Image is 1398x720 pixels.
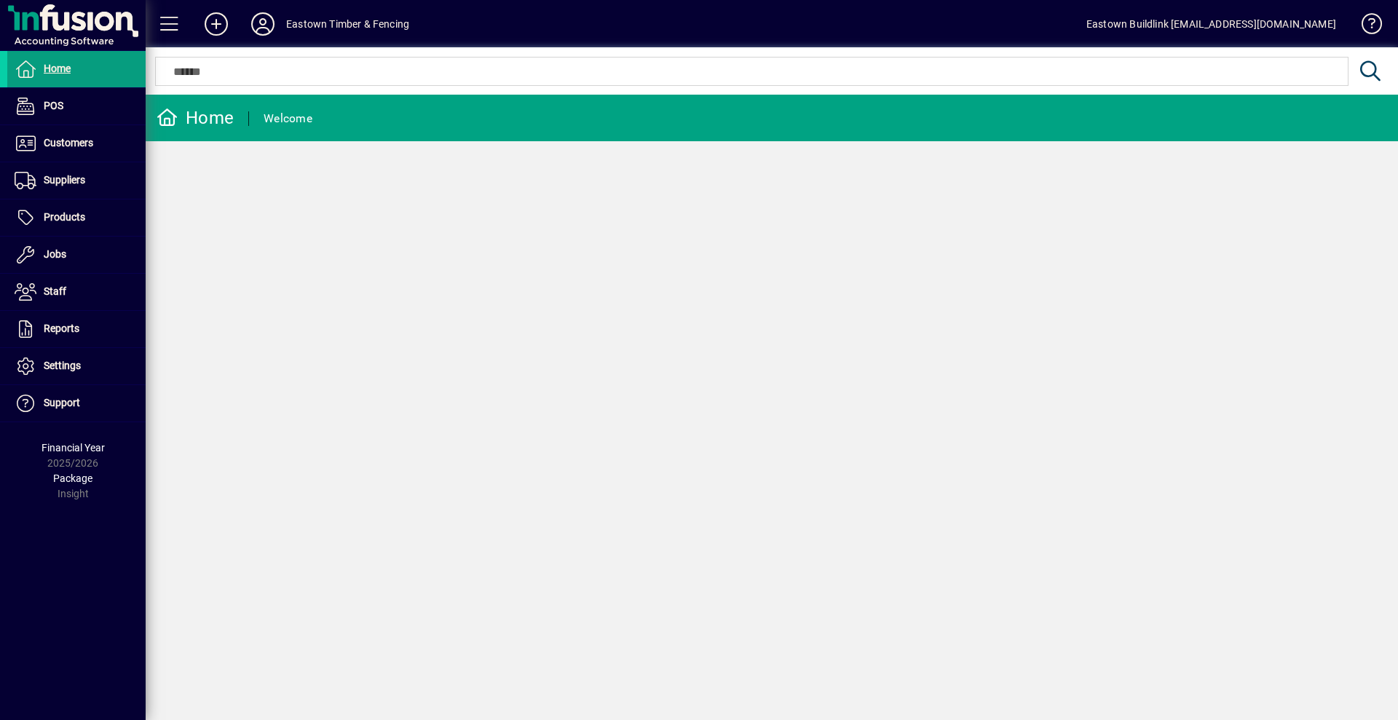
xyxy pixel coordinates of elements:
[7,88,146,124] a: POS
[7,385,146,422] a: Support
[7,125,146,162] a: Customers
[44,211,85,223] span: Products
[44,174,85,186] span: Suppliers
[193,11,240,37] button: Add
[44,248,66,260] span: Jobs
[1351,3,1380,50] a: Knowledge Base
[44,137,93,149] span: Customers
[44,63,71,74] span: Home
[42,442,105,454] span: Financial Year
[44,285,66,297] span: Staff
[44,397,80,408] span: Support
[157,106,234,130] div: Home
[7,237,146,273] a: Jobs
[1086,12,1336,36] div: Eastown Buildlink [EMAIL_ADDRESS][DOMAIN_NAME]
[7,311,146,347] a: Reports
[7,199,146,236] a: Products
[44,100,63,111] span: POS
[44,360,81,371] span: Settings
[240,11,286,37] button: Profile
[53,472,92,484] span: Package
[7,274,146,310] a: Staff
[7,348,146,384] a: Settings
[286,12,409,36] div: Eastown Timber & Fencing
[264,107,312,130] div: Welcome
[44,323,79,334] span: Reports
[7,162,146,199] a: Suppliers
